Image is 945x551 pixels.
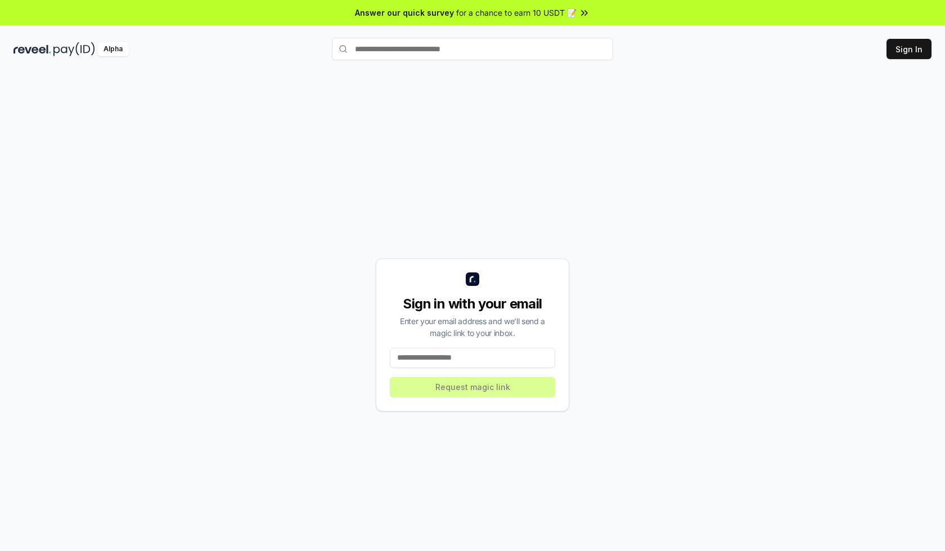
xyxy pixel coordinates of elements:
[13,42,51,56] img: reveel_dark
[97,42,129,56] div: Alpha
[466,272,479,286] img: logo_small
[390,315,555,339] div: Enter your email address and we’ll send a magic link to your inbox.
[390,295,555,313] div: Sign in with your email
[53,42,95,56] img: pay_id
[886,39,931,59] button: Sign In
[355,7,454,19] span: Answer our quick survey
[456,7,577,19] span: for a chance to earn 10 USDT 📝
